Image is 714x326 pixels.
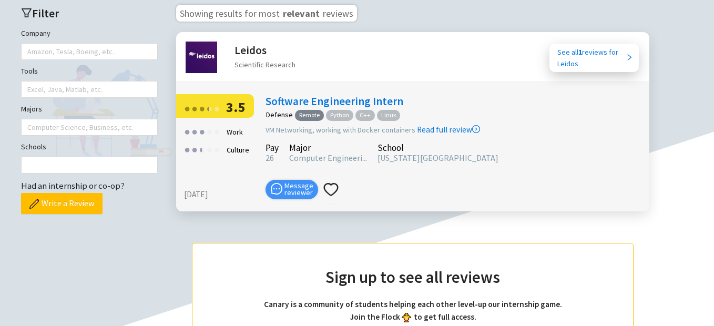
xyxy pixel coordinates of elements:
[377,110,400,121] span: Linux
[213,264,612,290] h2: Sign up to see all reviews
[234,59,295,70] div: Scientific Research
[266,94,403,108] a: Software Engineering Intern
[27,83,29,96] input: Tools
[284,182,313,196] span: Message reviewer
[191,100,198,116] div: ●
[326,110,353,121] span: Python
[402,313,411,322] img: bird_front.png
[266,144,279,151] div: Pay
[199,123,205,139] div: ●
[289,152,367,163] span: Computer Engineeri...
[21,65,38,77] label: Tools
[226,98,246,116] span: 3.5
[295,110,324,121] span: Remote
[378,152,498,163] span: [US_STATE][GEOGRAPHIC_DATA]
[626,54,633,61] span: right
[184,123,190,139] div: ●
[21,141,46,152] label: Schools
[191,141,198,157] div: ●
[378,144,498,151] div: School
[266,152,274,163] span: 26
[578,47,582,57] b: 1
[184,141,190,157] div: ●
[184,188,260,201] div: [DATE]
[323,182,339,197] span: heart
[21,5,158,22] h2: Filter
[186,42,217,73] img: Leidos
[289,144,367,151] div: Major
[213,100,220,116] div: ●
[21,180,125,191] span: Had an internship or co-op?
[223,141,252,159] div: Culture
[213,123,220,139] div: ●
[199,141,202,157] div: ●
[234,42,295,59] h2: Leidos
[21,27,50,39] label: Company
[206,123,212,139] div: ●
[29,199,39,209] img: pencil.png
[176,5,357,22] h3: Showing results for most reviews
[206,100,209,116] div: ●
[417,72,480,135] a: Read full review
[184,100,190,116] div: ●
[271,183,282,195] span: message
[21,193,103,214] button: Write a Review
[355,110,375,121] span: C++
[223,123,246,141] div: Work
[206,100,212,116] div: ●
[549,44,639,72] a: See all1reviews forLeidos
[472,125,480,133] span: right-circle
[266,124,644,136] div: VM Networking, working with Docker containers
[191,123,198,139] div: ●
[213,298,612,323] h4: Canary is a community of students helping each other level-up our internship game. Join the Flock...
[199,141,205,157] div: ●
[42,197,94,210] span: Write a Review
[206,141,212,157] div: ●
[21,103,42,115] label: Majors
[557,46,626,69] div: See all reviews for Leidos
[282,6,321,18] span: relevant
[199,100,205,116] div: ●
[21,7,32,18] span: filter
[213,141,220,157] div: ●
[266,111,293,118] div: Defense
